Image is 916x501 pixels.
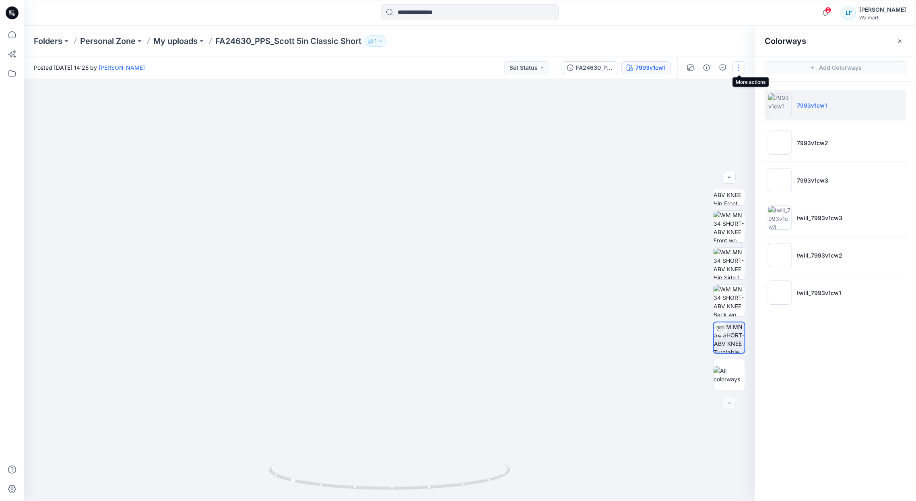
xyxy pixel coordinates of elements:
[34,35,62,47] a: Folders
[714,322,745,353] img: WM MN 34 SHORT-ABV KNEE Turntable with Avatar
[768,168,792,192] img: 7993v1cw3
[797,289,841,297] p: twill_7993v1cw1
[34,63,145,72] span: Posted [DATE] 14:25 by
[797,101,827,110] p: 7993v1cw1
[768,131,792,155] img: 7993v1cw2
[80,35,136,47] a: Personal Zone
[714,285,745,316] img: WM MN 34 SHORT-ABV KNEE Back wo Avatar
[714,366,745,383] img: All colorways
[797,139,828,147] p: 7993v1cw2
[768,243,792,267] img: twill_7993v1cw2
[768,281,792,305] img: twill_7993v1cw1
[700,61,713,74] button: Details
[825,7,831,13] span: 2
[765,36,806,46] h2: Colorways
[714,174,745,205] img: WM MN 34 SHORT-ABV KNEE Hip Front
[797,176,828,185] p: 7993v1cw3
[859,5,906,15] div: [PERSON_NAME]
[797,214,842,222] p: twill_7993v1cw3
[562,61,618,74] button: FA24630_PPS_Scott 5in Classic Short
[797,251,842,260] p: twill_7993v1cw2
[859,15,906,21] div: Walmart
[621,61,671,74] button: 7993v1cw1
[576,63,613,72] div: FA24630_PPS_Scott 5in Classic Short
[714,211,745,242] img: WM MN 34 SHORT-ABV KNEE Front wo Avatar
[635,63,666,72] div: 7993v1cw1
[375,37,377,46] p: 1
[365,35,387,47] button: 1
[215,35,361,47] p: FA24630_PPS_Scott 5in Classic Short
[99,64,145,71] a: [PERSON_NAME]
[768,93,792,117] img: 7993v1cw1
[842,6,856,20] div: LF
[153,35,198,47] a: My uploads
[768,206,792,230] img: twill_7993v1cw3
[714,248,745,279] img: WM MN 34 SHORT-ABV KNEE Hip Side 1 wo Avatar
